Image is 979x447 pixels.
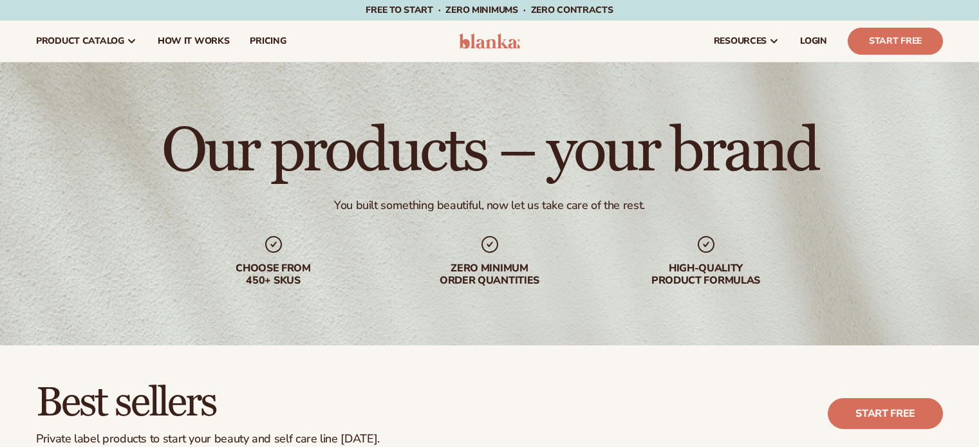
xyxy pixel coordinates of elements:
div: Private label products to start your beauty and self care line [DATE]. [36,432,380,446]
h1: Our products – your brand [162,121,817,183]
a: resources [704,21,790,62]
span: product catalog [36,36,124,46]
div: You built something beautiful, now let us take care of the rest. [334,198,645,213]
span: How It Works [158,36,230,46]
h2: Best sellers [36,381,380,424]
span: resources [714,36,767,46]
span: pricing [250,36,286,46]
a: Start free [828,398,943,429]
div: Zero minimum order quantities [407,262,572,287]
img: logo [459,33,520,49]
div: High-quality product formulas [624,262,788,287]
a: Start Free [848,28,943,55]
a: How It Works [147,21,240,62]
div: Choose from 450+ Skus [191,262,356,287]
a: product catalog [26,21,147,62]
span: LOGIN [800,36,827,46]
a: LOGIN [790,21,837,62]
span: Free to start · ZERO minimums · ZERO contracts [366,4,613,16]
a: pricing [239,21,296,62]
